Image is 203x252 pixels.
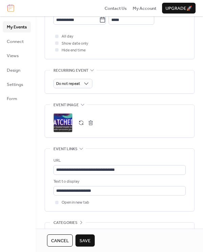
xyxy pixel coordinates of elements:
span: Contact Us [105,5,127,12]
span: Event links [53,146,77,153]
div: ••• [45,223,194,237]
span: Recurring event [53,67,88,74]
span: Save [80,237,91,244]
button: Save [75,234,95,247]
a: Views [3,50,31,61]
span: Views [7,52,19,59]
a: Contact Us [105,5,127,12]
div: URL [53,157,184,164]
span: Event image [53,102,79,109]
div: ; [53,113,72,132]
a: My Account [133,5,156,12]
span: Hide end time [62,47,86,54]
span: My Account [133,5,156,12]
span: Connect [7,38,24,45]
span: Upgrade 🚀 [165,5,192,12]
span: Open in new tab [62,199,89,206]
span: Do not repeat [56,80,80,88]
span: Settings [7,81,23,88]
span: Cancel [51,237,69,244]
a: Design [3,65,31,75]
div: Text to display [53,178,184,185]
img: logo [7,4,14,12]
a: Settings [3,79,31,90]
button: Cancel [47,234,73,247]
a: My Events [3,21,31,32]
span: Form [7,95,17,102]
span: Show date only [62,40,88,47]
a: Connect [3,36,31,47]
span: Design [7,67,20,74]
span: All day [62,33,73,40]
span: My Events [7,24,27,30]
button: Upgrade🚀 [162,3,196,14]
a: Form [3,93,31,104]
span: Categories [53,220,77,226]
